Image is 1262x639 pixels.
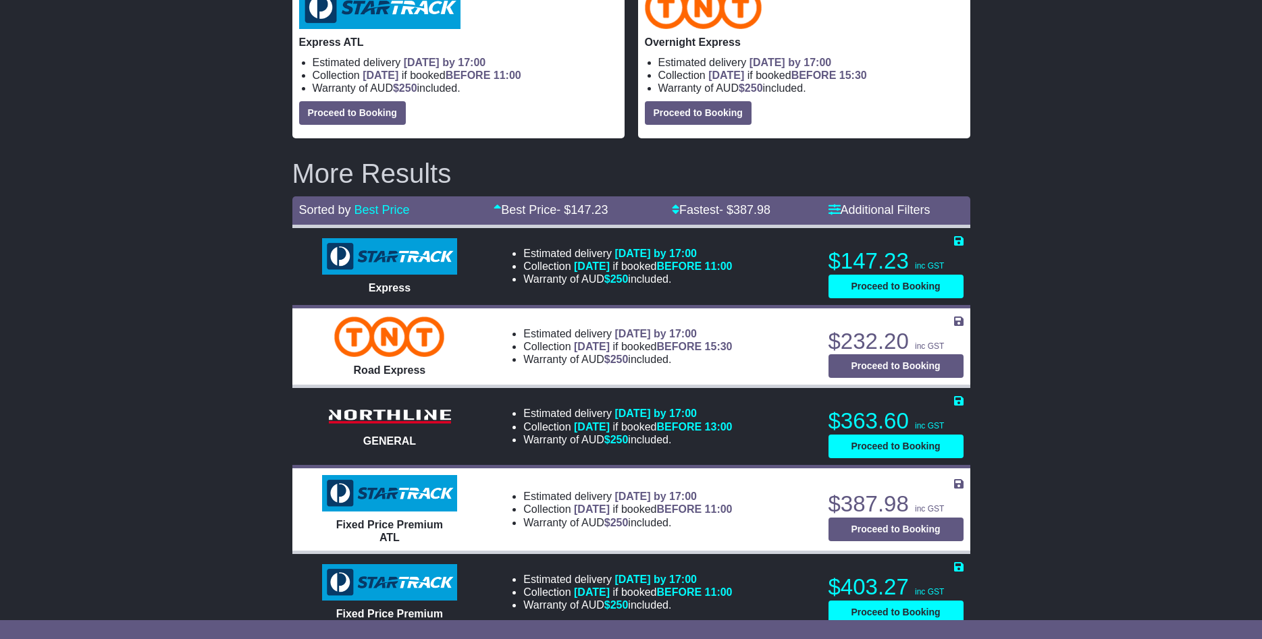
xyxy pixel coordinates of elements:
span: Express [369,282,411,294]
li: Collection [523,503,732,516]
img: StarTrack: Fixed Price Premium [322,564,457,601]
span: BEFORE [656,260,702,272]
span: if booked [574,341,732,352]
span: 13:00 [705,421,733,433]
span: BEFORE [446,70,491,81]
span: inc GST [915,587,944,596]
button: Proceed to Booking [829,275,964,298]
p: $363.60 [829,408,964,435]
a: Fastest- $387.98 [672,203,770,217]
span: 15:30 [705,341,733,352]
li: Estimated delivery [658,56,964,69]
img: Northline Distribution: GENERAL [322,406,457,428]
li: Warranty of AUD included. [523,273,732,285]
li: Estimated delivery [523,407,732,420]
span: $ [393,82,417,94]
span: Fixed Price Premium ATL [336,519,443,543]
img: TNT Domestic: Road Express [334,316,444,357]
span: Fixed Price Premium [336,608,443,619]
span: $ [604,599,629,611]
span: 250 [745,82,763,94]
li: Estimated delivery [523,327,732,340]
span: 250 [610,599,629,611]
span: inc GST [915,504,944,513]
span: [DATE] by 17:00 [750,57,832,68]
span: $ [604,354,629,365]
span: BEFORE [656,341,702,352]
span: $ [604,517,629,528]
span: [DATE] [574,421,610,433]
span: 11:00 [494,70,521,81]
a: Best Price- $147.23 [494,203,608,217]
li: Collection [313,69,618,82]
span: if booked [363,70,521,81]
p: Express ATL [299,36,618,49]
span: [DATE] [574,341,610,352]
li: Estimated delivery [523,490,732,503]
li: Warranty of AUD included. [658,82,964,94]
span: if booked [574,260,732,272]
li: Warranty of AUD included. [523,353,732,366]
span: 11:00 [705,503,733,515]
span: 250 [610,517,629,528]
span: $ [604,434,629,445]
button: Proceed to Booking [829,354,964,378]
span: inc GST [915,341,944,351]
span: [DATE] by 17:00 [614,248,697,259]
span: BEFORE [791,70,837,81]
button: Proceed to Booking [829,518,964,541]
li: Collection [523,586,732,599]
span: 11:00 [705,260,733,272]
span: $ [604,273,629,285]
span: $ [739,82,763,94]
span: [DATE] by 17:00 [404,57,486,68]
span: Road Express [354,364,426,376]
p: $147.23 [829,248,964,275]
span: [DATE] by 17:00 [614,574,697,585]
li: Warranty of AUD included. [523,433,732,446]
span: if booked [574,503,732,515]
span: 11:00 [705,586,733,598]
span: BEFORE [656,421,702,433]
span: BEFORE [656,503,702,515]
li: Collection [523,340,732,353]
span: [DATE] [574,586,610,598]
button: Proceed to Booking [829,435,964,458]
span: 250 [610,354,629,365]
li: Collection [658,69,964,82]
span: - $ [556,203,608,217]
li: Warranty of AUD included. [523,599,732,611]
span: if booked [708,70,866,81]
span: inc GST [915,261,944,271]
span: 387.98 [733,203,770,217]
span: 15:30 [839,70,867,81]
span: - $ [719,203,770,217]
span: [DATE] [574,503,610,515]
p: Overnight Express [645,36,964,49]
li: Estimated delivery [313,56,618,69]
li: Estimated delivery [523,247,732,260]
li: Estimated delivery [523,573,732,586]
span: [DATE] by 17:00 [614,491,697,502]
span: if booked [574,421,732,433]
a: Additional Filters [829,203,930,217]
span: [DATE] by 17:00 [614,328,697,339]
p: $403.27 [829,574,964,601]
span: Sorted by [299,203,351,217]
span: [DATE] by 17:00 [614,408,697,419]
span: if booked [574,586,732,598]
span: 250 [610,434,629,445]
span: inc GST [915,421,944,430]
span: 147.23 [571,203,608,217]
button: Proceed to Booking [645,101,752,125]
li: Collection [523,260,732,273]
span: [DATE] [574,260,610,272]
span: BEFORE [656,586,702,598]
button: Proceed to Booking [829,601,964,624]
li: Collection [523,420,732,433]
span: 250 [399,82,417,94]
span: [DATE] [363,70,398,81]
h2: More Results [292,159,970,188]
img: StarTrack: Express [322,238,457,275]
img: StarTrack: Fixed Price Premium ATL [322,475,457,511]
